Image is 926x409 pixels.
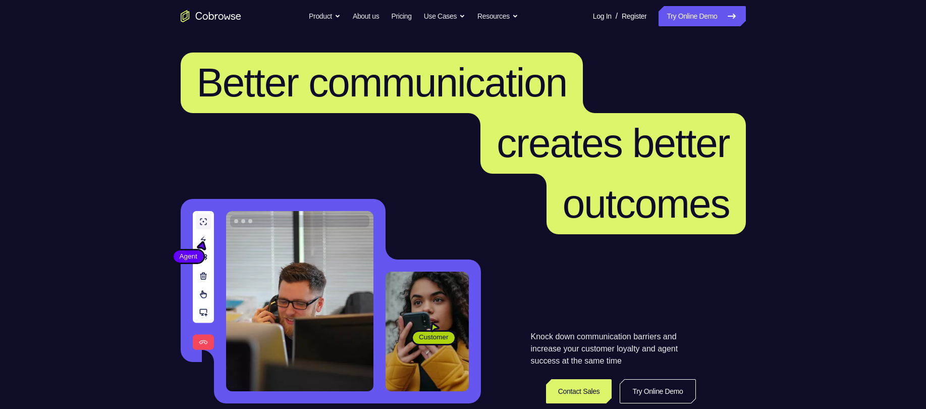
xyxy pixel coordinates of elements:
[413,332,455,342] span: Customer
[386,272,469,391] img: A customer holding their phone
[620,379,695,403] a: Try Online Demo
[593,6,612,26] a: Log In
[622,6,646,26] a: Register
[181,10,241,22] a: Go to the home page
[193,211,214,350] img: A series of tools used in co-browsing sessions
[353,6,379,26] a: About us
[616,10,618,22] span: /
[391,6,411,26] a: Pricing
[226,211,373,391] img: A customer support agent talking on the phone
[424,6,465,26] button: Use Cases
[477,6,518,26] button: Resources
[531,331,696,367] p: Knock down communication barriers and increase your customer loyalty and agent success at the sam...
[546,379,612,403] a: Contact Sales
[309,6,341,26] button: Product
[563,181,730,226] span: outcomes
[497,121,729,166] span: creates better
[197,60,567,105] span: Better communication
[659,6,745,26] a: Try Online Demo
[174,251,203,262] span: Agent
